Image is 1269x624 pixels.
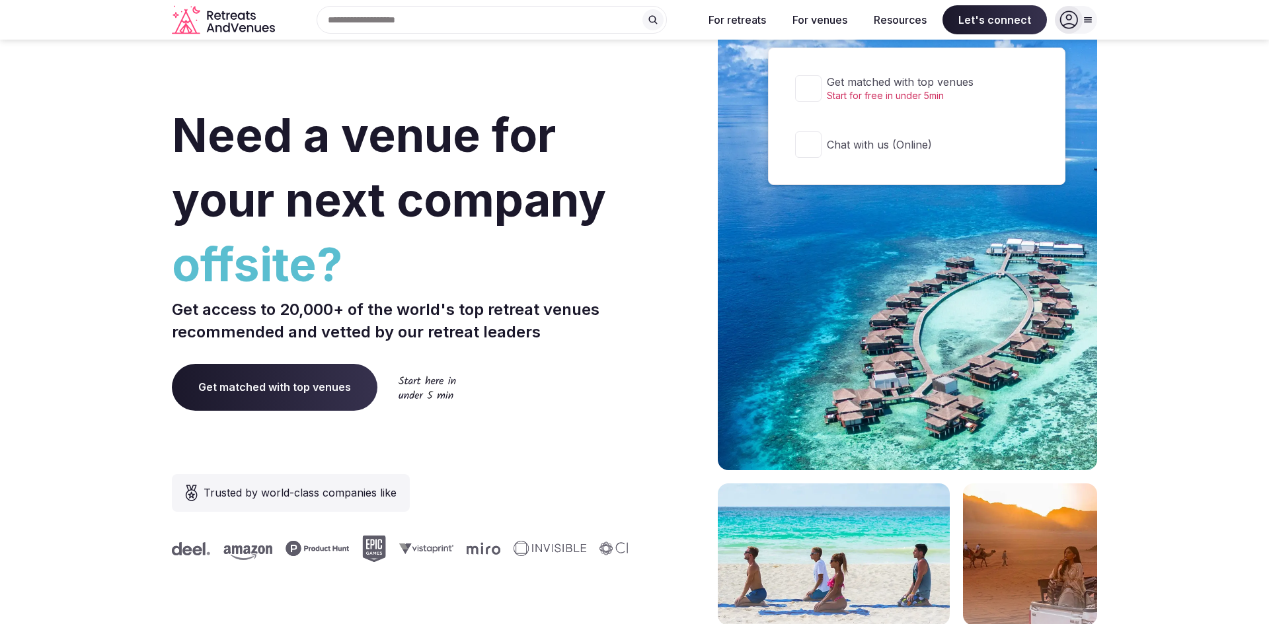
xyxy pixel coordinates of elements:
[512,541,585,557] svg: Invisible company logo
[465,542,499,555] svg: Miro company logo
[782,61,1052,116] a: Get matched with top venuesStart for free in under 5min
[172,364,377,410] a: Get matched with top venues
[172,5,278,35] svg: Retreats and Venues company logo
[172,298,629,343] p: Get access to 20,000+ of the world's top retreat venues recommended and vetted by our retreat lea...
[204,485,397,501] span: Trusted by world-class companies like
[171,542,209,555] svg: Deel company logo
[698,5,777,34] button: For retreats
[172,232,629,297] span: offsite?
[827,89,1033,102] span: Start for free in under 5min
[399,376,456,399] img: Start here in under 5 min
[782,118,1052,171] button: Chat with us (Online)
[942,5,1047,34] span: Let's connect
[827,75,1033,89] span: Get matched with top venues
[782,5,858,34] button: For venues
[863,5,937,34] button: Resources
[398,543,452,554] svg: Vistaprint company logo
[827,137,1033,152] span: Chat with us (Online)
[172,107,606,228] span: Need a venue for your next company
[361,536,385,562] svg: Epic Games company logo
[172,5,278,35] a: Visit the homepage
